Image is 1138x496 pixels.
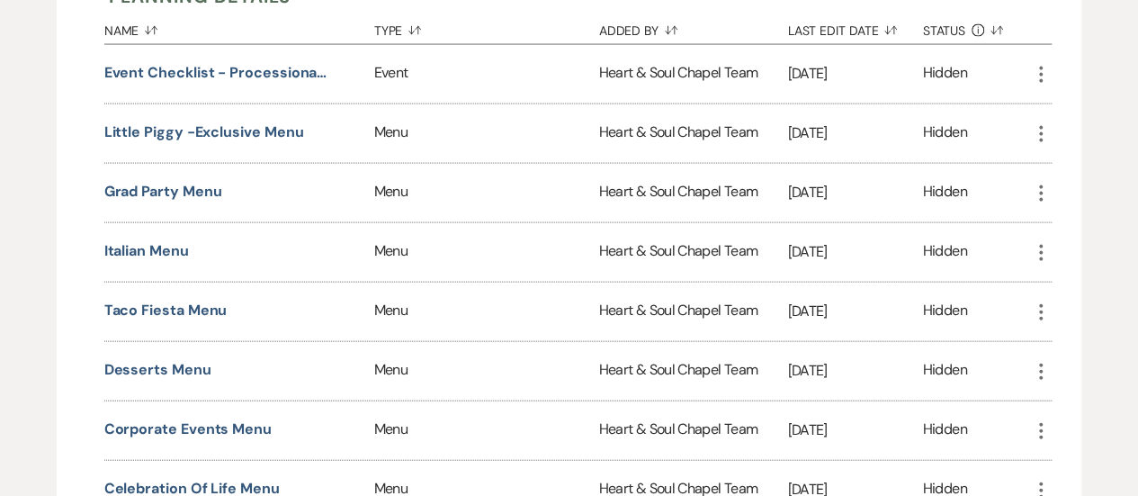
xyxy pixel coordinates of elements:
[787,300,922,323] p: [DATE]
[104,62,329,84] button: Event Checklist - Processional and Photography Plan
[104,359,211,381] button: Desserts Menu
[104,240,189,262] button: Italian Menu
[922,62,966,86] div: Hidden
[787,181,922,204] p: [DATE]
[599,223,788,282] div: Heart & Soul Chapel Team
[599,104,788,163] div: Heart & Soul Chapel Team
[374,283,599,341] div: Menu
[787,419,922,442] p: [DATE]
[787,62,922,86] p: [DATE]
[599,10,788,44] button: Added By
[104,300,228,321] button: Taco Fiesta Menu
[374,342,599,401] div: Menu
[374,401,599,460] div: Menu
[374,10,599,44] button: Type
[787,10,922,44] button: Last Edit Date
[922,300,966,324] div: Hidden
[787,240,922,264] p: [DATE]
[104,181,222,203] button: Grad Party Menu
[599,283,788,341] div: Heart & Soul Chapel Team
[922,240,966,265] div: Hidden
[104,122,304,143] button: Little Piggy -Exclusive Menu
[599,342,788,401] div: Heart & Soul Chapel Team
[374,45,599,104] div: Event
[374,223,599,282] div: Menu
[787,359,922,383] p: [DATE]
[104,10,374,44] button: Name
[599,164,788,222] div: Heart & Soul Chapel Team
[787,122,922,145] p: [DATE]
[922,419,966,443] div: Hidden
[374,164,599,222] div: Menu
[374,104,599,163] div: Menu
[922,122,966,146] div: Hidden
[922,24,965,37] span: Status
[104,419,272,440] button: Corporate Events Menu
[599,45,788,104] div: Heart & Soul Chapel Team
[922,10,1030,44] button: Status
[922,359,966,383] div: Hidden
[599,401,788,460] div: Heart & Soul Chapel Team
[922,181,966,205] div: Hidden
